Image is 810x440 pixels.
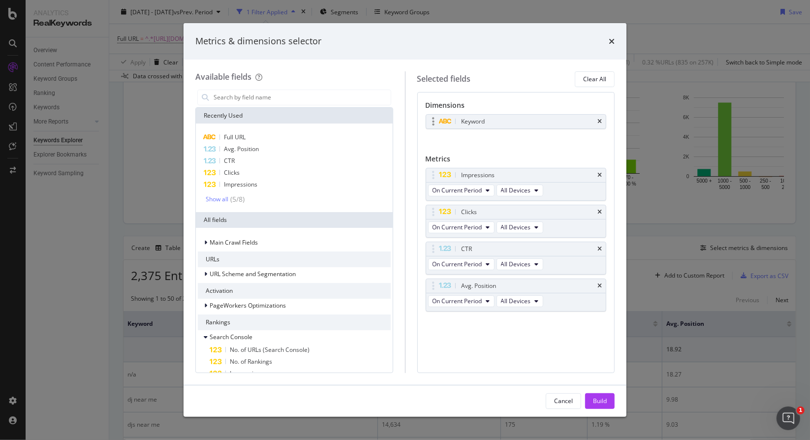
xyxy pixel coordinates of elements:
[230,346,310,354] span: No. of URLs (Search Console)
[575,71,615,87] button: Clear All
[497,185,543,196] button: All Devices
[433,260,482,268] span: On Current Period
[609,35,615,48] div: times
[426,168,607,201] div: ImpressionstimesOn Current PeriodAll Devices
[593,397,607,405] div: Build
[501,260,531,268] span: All Devices
[777,407,800,430] iframe: Intercom live chat
[583,75,606,83] div: Clear All
[462,244,472,254] div: CTR
[428,258,495,270] button: On Current Period
[462,117,485,126] div: Keyword
[797,407,805,414] span: 1
[224,180,257,189] span: Impressions
[196,212,393,228] div: All fields
[184,23,626,417] div: modal
[198,314,391,330] div: Rankings
[433,223,482,231] span: On Current Period
[198,251,391,267] div: URLs
[195,35,321,48] div: Metrics & dimensions selector
[428,185,495,196] button: On Current Period
[462,281,497,291] div: Avg. Position
[501,223,531,231] span: All Devices
[428,295,495,307] button: On Current Period
[426,154,607,168] div: Metrics
[501,297,531,305] span: All Devices
[198,283,391,299] div: Activation
[585,393,615,409] button: Build
[433,186,482,194] span: On Current Period
[426,205,607,238] div: ClickstimesOn Current PeriodAll Devices
[433,297,482,305] span: On Current Period
[210,301,286,310] span: PageWorkers Optimizations
[546,393,581,409] button: Cancel
[597,119,602,125] div: times
[228,194,245,204] div: ( 5 / 8 )
[196,108,393,124] div: Recently Used
[462,207,477,217] div: Clicks
[224,157,235,165] span: CTR
[597,172,602,178] div: times
[224,133,246,141] span: Full URL
[597,246,602,252] div: times
[597,283,602,289] div: times
[417,73,471,85] div: Selected fields
[206,196,228,203] div: Show all
[210,238,258,247] span: Main Crawl Fields
[501,186,531,194] span: All Devices
[428,221,495,233] button: On Current Period
[224,145,259,153] span: Avg. Position
[210,333,252,341] span: Search Console
[210,270,296,278] span: URL Scheme and Segmentation
[497,221,543,233] button: All Devices
[554,397,573,405] div: Cancel
[213,90,391,105] input: Search by field name
[597,209,602,215] div: times
[224,168,240,177] span: Clicks
[426,114,607,129] div: Keywordtimes
[497,295,543,307] button: All Devices
[230,357,272,366] span: No. of Rankings
[426,100,607,114] div: Dimensions
[426,279,607,312] div: Avg. PositiontimesOn Current PeriodAll Devices
[426,242,607,275] div: CTRtimesOn Current PeriodAll Devices
[497,258,543,270] button: All Devices
[462,170,495,180] div: Impressions
[195,71,251,82] div: Available fields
